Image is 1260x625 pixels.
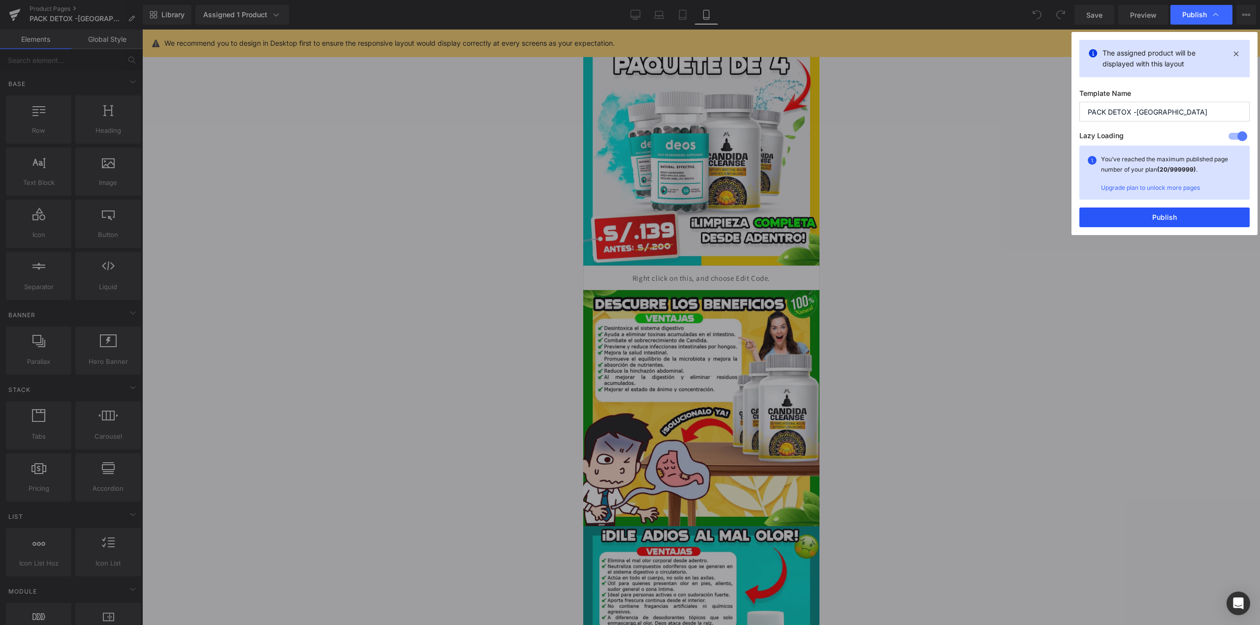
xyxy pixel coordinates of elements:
label: Template Name [1079,89,1250,102]
span: You’ve reached the maximum published page number of your plan . [1101,155,1228,173]
span: Publish [1182,10,1207,19]
div: Open Intercom Messenger [1227,592,1250,615]
strong: (20/999999) [1157,166,1196,173]
a: Upgrade plan to unlock more pages [1101,184,1200,191]
p: The assigned product will be displayed with this layout [1102,48,1227,69]
button: Publish [1079,208,1250,227]
label: Lazy Loading [1079,129,1124,146]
